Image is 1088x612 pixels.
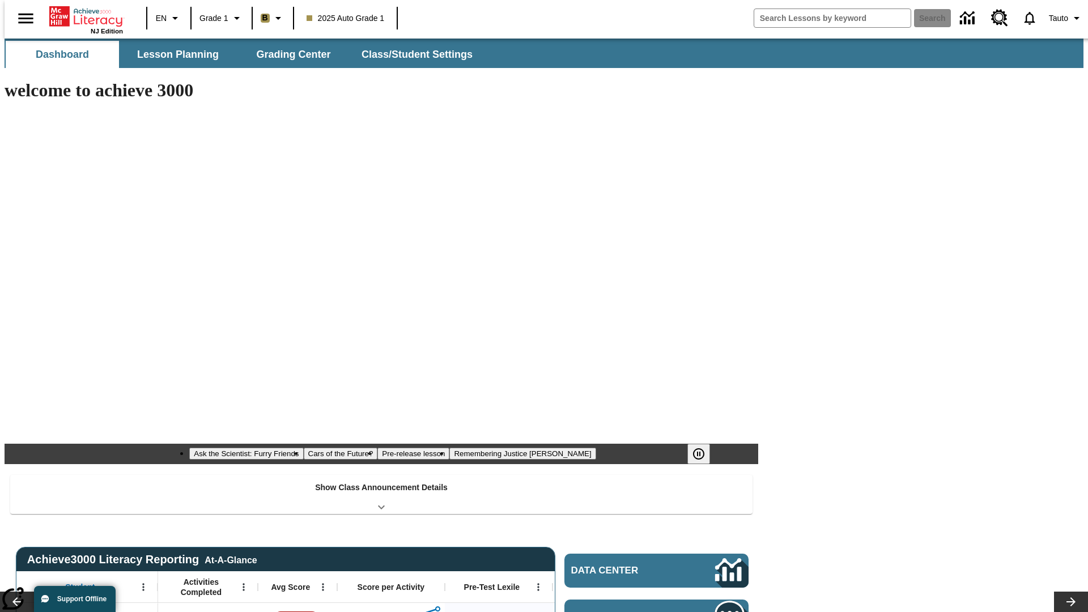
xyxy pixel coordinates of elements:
button: Open Menu [530,579,547,596]
button: Lesson Planning [121,41,235,68]
span: Student [65,582,95,592]
div: Home [49,4,123,35]
button: Slide 2 Cars of the Future? [304,448,378,460]
button: Pause [687,444,710,464]
span: NJ Edition [91,28,123,35]
button: Grade: Grade 1, Select a grade [195,8,248,28]
a: Home [49,5,123,28]
button: Open Menu [235,579,252,596]
span: Activities Completed [164,577,239,597]
span: Grade 1 [199,12,228,24]
span: Pre-Test Lexile [464,582,520,592]
span: Achieve3000 Literacy Reporting [27,553,257,566]
button: Profile/Settings [1044,8,1088,28]
a: Data Center [953,3,984,34]
button: Open Menu [314,579,331,596]
button: Grading Center [237,41,350,68]
span: B [262,11,268,25]
button: Language: EN, Select a language [151,8,187,28]
button: Open side menu [9,2,42,35]
div: SubNavbar [5,41,483,68]
div: At-A-Glance [205,553,257,566]
button: Boost Class color is light brown. Change class color [256,8,290,28]
h1: welcome to achieve 3000 [5,80,758,101]
a: Data Center [564,554,749,588]
input: search field [754,9,911,27]
span: 2025 Auto Grade 1 [307,12,385,24]
button: Class/Student Settings [352,41,482,68]
span: Tauto [1049,12,1068,24]
button: Dashboard [6,41,119,68]
div: Pause [687,444,721,464]
div: SubNavbar [5,39,1083,68]
button: Open Menu [135,579,152,596]
button: Slide 3 Pre-release lesson [377,448,449,460]
div: Show Class Announcement Details [10,475,753,514]
a: Resource Center, Will open in new tab [984,3,1015,33]
a: Notifications [1015,3,1044,33]
span: Avg Score [271,582,310,592]
button: Slide 4 Remembering Justice O'Connor [449,448,596,460]
button: Slide 1 Ask the Scientist: Furry Friends [189,448,303,460]
span: EN [156,12,167,24]
span: Data Center [571,565,677,576]
button: Lesson carousel, Next [1054,592,1088,612]
span: Support Offline [57,595,107,603]
p: Show Class Announcement Details [315,482,448,494]
span: Score per Activity [358,582,425,592]
button: Support Offline [34,586,116,612]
